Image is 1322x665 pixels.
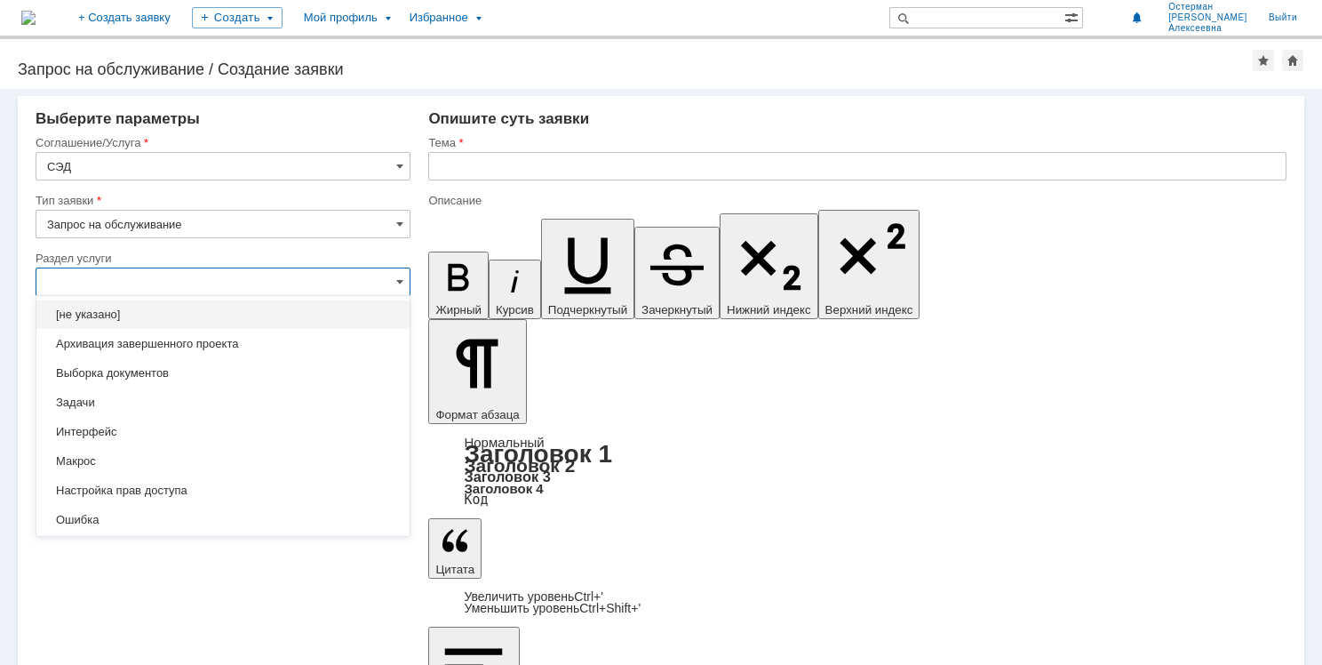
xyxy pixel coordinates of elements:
[464,435,544,450] a: Нормальный
[1064,8,1082,25] span: Расширенный поиск
[1168,2,1247,12] span: Остерман
[727,303,811,316] span: Нижний индекс
[1168,23,1247,34] span: Алексеевна
[36,252,407,264] div: Раздел услуги
[1253,50,1274,71] div: Добавить в избранное
[489,260,541,319] button: Курсив
[464,492,488,508] a: Код
[36,195,407,206] div: Тип заявки
[464,455,575,476] a: Заголовок 2
[47,337,399,351] span: Архивация завершенного проекта
[574,589,603,604] span: Ctrl+'
[21,11,36,25] img: logo
[36,137,407,148] div: Соглашение/Услуга
[496,303,534,316] span: Курсив
[464,589,603,604] a: Increase
[541,219,634,319] button: Подчеркнутый
[428,518,482,579] button: Цитата
[47,308,399,322] span: [не указано]
[428,137,1283,148] div: Тема
[548,303,627,316] span: Подчеркнутый
[464,440,612,468] a: Заголовок 1
[192,7,283,28] div: Создать
[21,11,36,25] a: Перейти на домашнюю страницу
[428,110,589,127] span: Опишите суть заявки
[435,563,474,576] span: Цитата
[47,425,399,439] span: Интерфейс
[1168,12,1247,23] span: [PERSON_NAME]
[464,601,641,615] a: Decrease
[634,227,720,319] button: Зачеркнутый
[1282,50,1303,71] div: Сделать домашней страницей
[464,481,543,496] a: Заголовок 4
[428,319,526,424] button: Формат абзаца
[428,591,1286,614] div: Цитата
[641,303,713,316] span: Зачеркнутый
[818,210,920,319] button: Верхний индекс
[435,303,482,316] span: Жирный
[579,601,641,615] span: Ctrl+Shift+'
[464,469,550,485] a: Заголовок 3
[47,396,399,410] span: Задачи
[428,437,1286,506] div: Формат абзаца
[47,366,399,381] span: Выборка документов
[18,60,1253,78] div: Запрос на обслуживание / Создание заявки
[825,303,913,316] span: Верхний индекс
[428,252,489,319] button: Жирный
[428,195,1283,206] div: Описание
[47,513,399,527] span: Ошибка
[47,484,399,498] span: Настройка прав доступа
[720,213,818,319] button: Нижний индекс
[36,110,200,127] span: Выберите параметры
[435,408,519,421] span: Формат абзаца
[47,454,399,469] span: Макрос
